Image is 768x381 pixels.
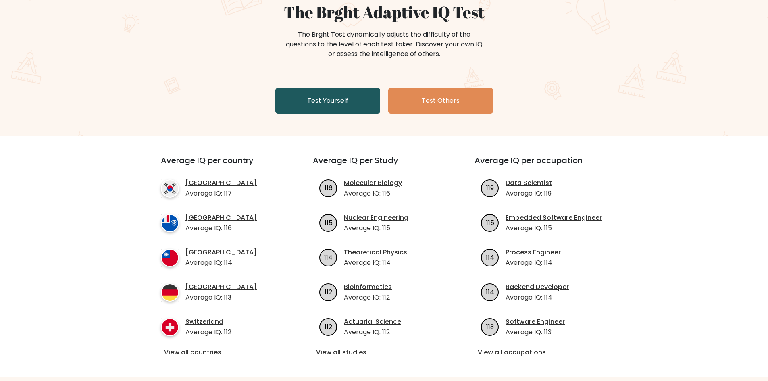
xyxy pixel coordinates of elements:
a: Process Engineer [506,248,561,257]
text: 115 [486,218,494,227]
h3: Average IQ per Study [313,156,455,175]
h1: The Brght Adaptive IQ Test [187,2,581,22]
p: Average IQ: 116 [344,189,402,198]
a: Molecular Biology [344,178,402,188]
img: country [161,249,179,267]
text: 113 [486,322,494,331]
p: Average IQ: 112 [185,327,231,337]
text: 116 [325,183,333,192]
text: 114 [324,252,333,262]
p: Average IQ: 112 [344,293,392,302]
p: Average IQ: 114 [506,293,569,302]
text: 112 [325,287,332,296]
p: Average IQ: 114 [506,258,561,268]
h3: Average IQ per occupation [475,156,617,175]
p: Average IQ: 114 [344,258,407,268]
p: Average IQ: 115 [344,223,408,233]
a: View all countries [164,348,281,357]
div: The Brght Test dynamically adjusts the difficulty of the questions to the level of each test take... [283,30,485,59]
a: View all occupations [478,348,614,357]
img: country [161,214,179,232]
p: Average IQ: 117 [185,189,257,198]
text: 119 [486,183,494,192]
a: Backend Developer [506,282,569,292]
a: Data Scientist [506,178,552,188]
a: [GEOGRAPHIC_DATA] [185,282,257,292]
a: Nuclear Engineering [344,213,408,223]
a: Actuarial Science [344,317,401,327]
img: country [161,179,179,198]
img: country [161,283,179,302]
a: Switzerland [185,317,231,327]
p: Average IQ: 119 [506,189,552,198]
h3: Average IQ per country [161,156,284,175]
text: 115 [325,218,333,227]
a: Embedded Software Engineer [506,213,602,223]
img: country [161,318,179,336]
p: Average IQ: 114 [185,258,257,268]
text: 112 [325,322,332,331]
a: [GEOGRAPHIC_DATA] [185,213,257,223]
text: 114 [486,252,494,262]
p: Average IQ: 112 [344,327,401,337]
p: Average IQ: 113 [185,293,257,302]
p: Average IQ: 115 [506,223,602,233]
a: View all studies [316,348,452,357]
a: Theoretical Physics [344,248,407,257]
p: Average IQ: 113 [506,327,565,337]
a: [GEOGRAPHIC_DATA] [185,178,257,188]
a: Test Yourself [275,88,380,114]
a: [GEOGRAPHIC_DATA] [185,248,257,257]
a: Bioinformatics [344,282,392,292]
a: Test Others [388,88,493,114]
a: Software Engineer [506,317,565,327]
p: Average IQ: 116 [185,223,257,233]
text: 114 [486,287,494,296]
